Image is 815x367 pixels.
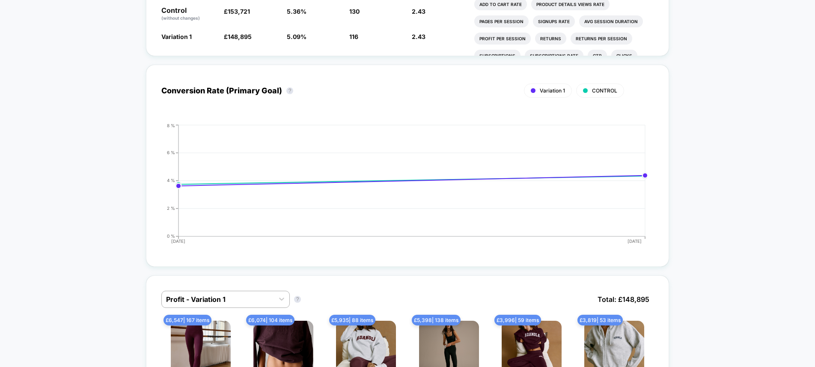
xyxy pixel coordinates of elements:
button: ? [286,87,293,94]
span: CONTROL [592,87,617,94]
span: £ 6,547 | 167 items [164,315,211,325]
span: Variation 1 [161,33,192,40]
li: Returns [535,33,566,45]
span: 148,895 [228,33,252,40]
tspan: 8 % [167,122,175,128]
li: Returns Per Session [571,33,632,45]
li: Subscriptions [474,50,521,62]
tspan: 0 % [167,233,175,239]
li: Ctr [588,50,607,62]
p: Control [161,7,215,21]
li: Signups Rate [533,15,575,27]
span: £ 6,074 | 104 items [246,315,294,325]
tspan: 6 % [167,150,175,155]
span: 5.36 % [287,8,306,15]
span: £ [224,33,252,40]
div: CONVERSION_RATE [153,123,645,251]
span: 5.09 % [287,33,306,40]
button: ? [294,296,301,303]
li: Clicks [611,50,637,62]
li: Subscriptions Rate [525,50,583,62]
tspan: 2 % [167,206,175,211]
span: 130 [349,8,360,15]
span: £ 3,996 | 59 items [494,315,541,325]
span: 2.43 [412,8,425,15]
span: 153,721 [228,8,250,15]
span: £ [224,8,250,15]
span: 116 [349,33,358,40]
li: Profit Per Session [474,33,531,45]
span: Total: £ 148,895 [593,291,654,308]
span: £ 5,398 | 138 items [412,315,461,325]
span: (without changes) [161,15,200,21]
li: Pages Per Session [474,15,529,27]
span: Variation 1 [540,87,565,94]
span: £ 3,819 | 53 items [577,315,623,325]
span: 2.43 [412,33,425,40]
tspan: [DATE] [171,239,185,244]
tspan: 4 % [167,178,175,183]
tspan: [DATE] [628,239,642,244]
span: £ 5,935 | 88 items [329,315,375,325]
li: Avg Session Duration [579,15,643,27]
